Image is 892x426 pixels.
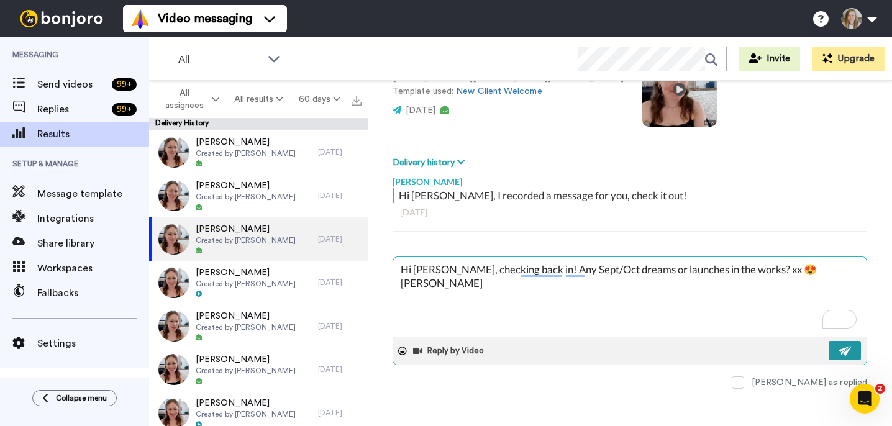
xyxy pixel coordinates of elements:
[850,384,880,414] iframe: Intercom live chat
[352,96,362,106] img: export.svg
[130,9,150,29] img: vm-color.svg
[318,147,362,157] div: [DATE]
[752,376,867,389] div: [PERSON_NAME] as replied
[149,174,368,217] a: [PERSON_NAME]Created by [PERSON_NAME][DATE]
[159,87,209,112] span: All assignees
[196,322,296,332] span: Created by [PERSON_NAME]
[839,346,852,356] img: send-white.svg
[112,78,137,91] div: 99 +
[400,206,860,219] div: [DATE]
[149,130,368,174] a: [PERSON_NAME]Created by [PERSON_NAME][DATE]
[149,217,368,261] a: [PERSON_NAME]Created by [PERSON_NAME][DATE]
[406,106,435,115] span: [DATE]
[37,286,149,301] span: Fallbacks
[196,279,296,289] span: Created by [PERSON_NAME]
[875,384,885,394] span: 2
[15,10,108,27] img: bj-logo-header-white.svg
[739,47,800,71] button: Invite
[348,90,365,109] button: Export all results that match these filters now.
[158,224,189,255] img: a9b340d5-3ee7-44cf-9c0d-d1914ed02eed-thumb.jpg
[149,348,368,391] a: [PERSON_NAME]Created by [PERSON_NAME][DATE]
[37,336,149,351] span: Settings
[812,47,885,71] button: Upgrade
[37,261,149,276] span: Workspaces
[152,82,227,117] button: All assignees
[318,365,362,374] div: [DATE]
[37,127,149,142] span: Results
[56,393,107,403] span: Collapse menu
[37,102,107,117] span: Replies
[196,310,296,322] span: [PERSON_NAME]
[196,366,296,376] span: Created by [PERSON_NAME]
[196,409,296,419] span: Created by [PERSON_NAME]
[196,136,296,148] span: [PERSON_NAME]
[196,223,296,235] span: [PERSON_NAME]
[158,10,252,27] span: Video messaging
[291,88,348,111] button: 60 days
[37,186,149,201] span: Message template
[393,156,468,170] button: Delivery history
[399,188,864,203] div: Hi [PERSON_NAME], I recorded a message for you, check it out!
[149,261,368,304] a: [PERSON_NAME]Created by [PERSON_NAME][DATE]
[227,88,291,111] button: All results
[196,353,296,366] span: [PERSON_NAME]
[37,236,149,251] span: Share library
[393,72,624,98] p: [EMAIL_ADDRESS][PERSON_NAME][DOMAIN_NAME] Template used:
[318,191,362,201] div: [DATE]
[112,103,137,116] div: 99 +
[318,234,362,244] div: [DATE]
[393,170,867,188] div: [PERSON_NAME]
[32,390,117,406] button: Collapse menu
[393,257,867,337] textarea: To enrich screen reader interactions, please activate Accessibility in Grammarly extension settings
[158,354,189,385] img: f1626ee1-dd41-4c04-8c9d-bac35ad44136-thumb.jpg
[456,87,542,96] a: New Client Welcome
[149,118,368,130] div: Delivery History
[318,321,362,331] div: [DATE]
[196,148,296,158] span: Created by [PERSON_NAME]
[158,267,189,298] img: 1ed97b65-0857-41cd-ac61-8738c8b6276f-thumb.jpg
[318,408,362,418] div: [DATE]
[149,304,368,348] a: [PERSON_NAME]Created by [PERSON_NAME][DATE]
[37,211,149,226] span: Integrations
[196,179,296,192] span: [PERSON_NAME]
[196,266,296,279] span: [PERSON_NAME]
[178,52,262,67] span: All
[318,278,362,288] div: [DATE]
[158,180,189,211] img: a42b4277-7497-4fa1-b8bb-f1c4eeecf023-thumb.jpg
[158,137,189,168] img: 09135236-9fad-4631-9a24-465caec72807-thumb.jpg
[196,397,296,409] span: [PERSON_NAME]
[412,342,488,360] button: Reply by Video
[196,192,296,202] span: Created by [PERSON_NAME]
[196,235,296,245] span: Created by [PERSON_NAME]
[158,310,189,342] img: 4a8b7db2-9fca-4ef3-8ecb-6893a247a59c-thumb.jpg
[37,77,107,92] span: Send videos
